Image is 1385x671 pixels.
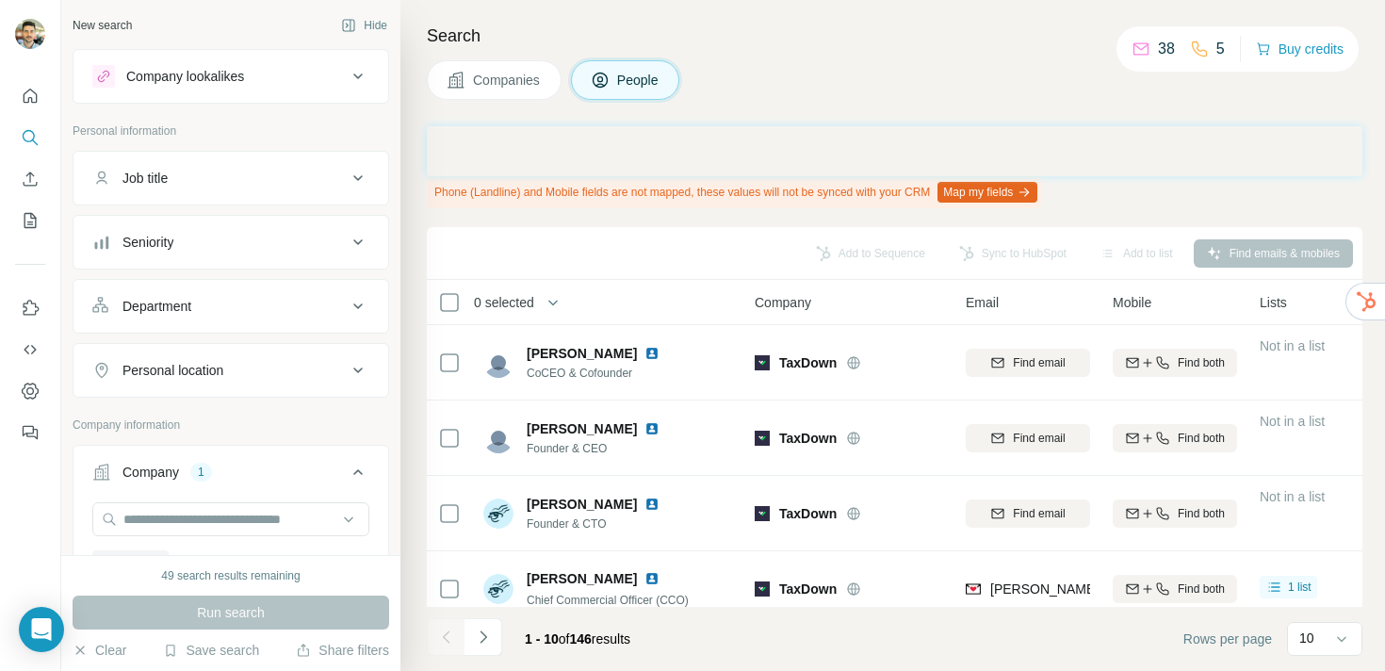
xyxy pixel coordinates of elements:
span: TaxDown [98,553,144,570]
button: Dashboard [15,374,45,408]
p: Personal information [73,123,389,139]
button: Find both [1113,349,1237,377]
button: Find both [1113,575,1237,603]
span: Not in a list [1260,489,1325,504]
span: Founder & CTO [527,516,667,532]
span: People [617,71,660,90]
div: Job title [122,169,168,188]
img: Logo of TaxDown [755,355,770,370]
img: Avatar [483,348,513,378]
div: Seniority [122,233,173,252]
span: TaxDown [779,429,837,448]
span: 0 selected [474,293,534,312]
button: Quick start [15,79,45,113]
span: TaxDown [779,580,837,598]
img: Avatar [483,574,513,604]
span: of [559,631,570,646]
span: Companies [473,71,542,90]
button: Find email [966,499,1090,528]
button: Find both [1113,424,1237,452]
p: 10 [1299,629,1314,647]
button: Save search [163,641,259,660]
img: Avatar [483,423,513,453]
p: 5 [1216,38,1225,60]
button: Find email [966,349,1090,377]
img: LinkedIn logo [644,497,660,512]
div: Personal location [122,361,223,380]
button: Company1 [73,450,388,502]
span: Not in a list [1260,414,1325,429]
div: Company lookalikes [126,67,244,86]
button: Use Surfe on LinkedIn [15,291,45,325]
div: 49 search results remaining [161,567,300,584]
span: Find both [1178,505,1225,522]
span: Founder & CEO [527,440,667,457]
button: Enrich CSV [15,162,45,196]
span: results [525,631,630,646]
span: Not in a list [1260,338,1325,353]
span: [PERSON_NAME] [527,495,637,514]
span: 1 - 10 [525,631,559,646]
span: Company [755,293,811,312]
div: New search [73,17,132,34]
div: Department [122,297,191,316]
p: Company information [73,417,389,434]
h4: Search [427,23,1362,49]
span: [PERSON_NAME][EMAIL_ADDRESS][DOMAIN_NAME] [990,581,1322,597]
span: [PERSON_NAME] [527,346,637,361]
div: Phone (Landline) and Mobile fields are not mapped, these values will not be synced with your CRM [427,176,1041,208]
iframe: Banner [427,126,1362,176]
span: Find both [1178,430,1225,447]
img: LinkedIn logo [644,571,660,586]
span: TaxDown [779,504,837,523]
button: Find both [1113,499,1237,528]
span: Find email [1013,505,1065,522]
div: Company [122,463,179,482]
button: My lists [15,204,45,237]
span: CoCEO & Cofounder [527,365,667,382]
span: [PERSON_NAME] [527,569,637,588]
img: LinkedIn logo [644,421,660,436]
span: Mobile [1113,293,1151,312]
p: 38 [1158,38,1175,60]
span: Find both [1178,354,1225,371]
button: Seniority [73,220,388,265]
span: Email [966,293,999,312]
button: Clear [73,641,126,660]
span: Find both [1178,581,1225,597]
button: Feedback [15,416,45,450]
button: Use Surfe API [15,333,45,367]
img: provider findymail logo [966,580,981,598]
button: Search [15,121,45,155]
button: Hide [328,11,400,40]
div: 1 [190,464,212,481]
span: Lists [1260,293,1287,312]
button: Buy credits [1256,36,1344,62]
img: Avatar [15,19,45,49]
span: 146 [570,631,592,646]
span: [PERSON_NAME] [527,421,637,436]
img: Logo of TaxDown [755,506,770,521]
img: LinkedIn logo [644,346,660,361]
span: Find email [1013,430,1065,447]
span: Find email [1013,354,1065,371]
button: Personal location [73,348,388,393]
button: Navigate to next page [464,618,502,656]
button: Map my fields [937,182,1037,203]
img: Logo of TaxDown [755,581,770,597]
span: TaxDown [779,353,837,372]
span: Rows per page [1183,630,1272,648]
span: Chief Commercial Officer (CCO) [527,594,689,607]
button: Company lookalikes [73,54,388,99]
button: Department [73,284,388,329]
img: Logo of TaxDown [755,431,770,446]
button: Job title [73,155,388,201]
div: Open Intercom Messenger [19,607,64,652]
span: 1 list [1288,579,1312,596]
button: Share filters [296,641,389,660]
img: Avatar [483,499,513,529]
button: Find email [966,424,1090,452]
